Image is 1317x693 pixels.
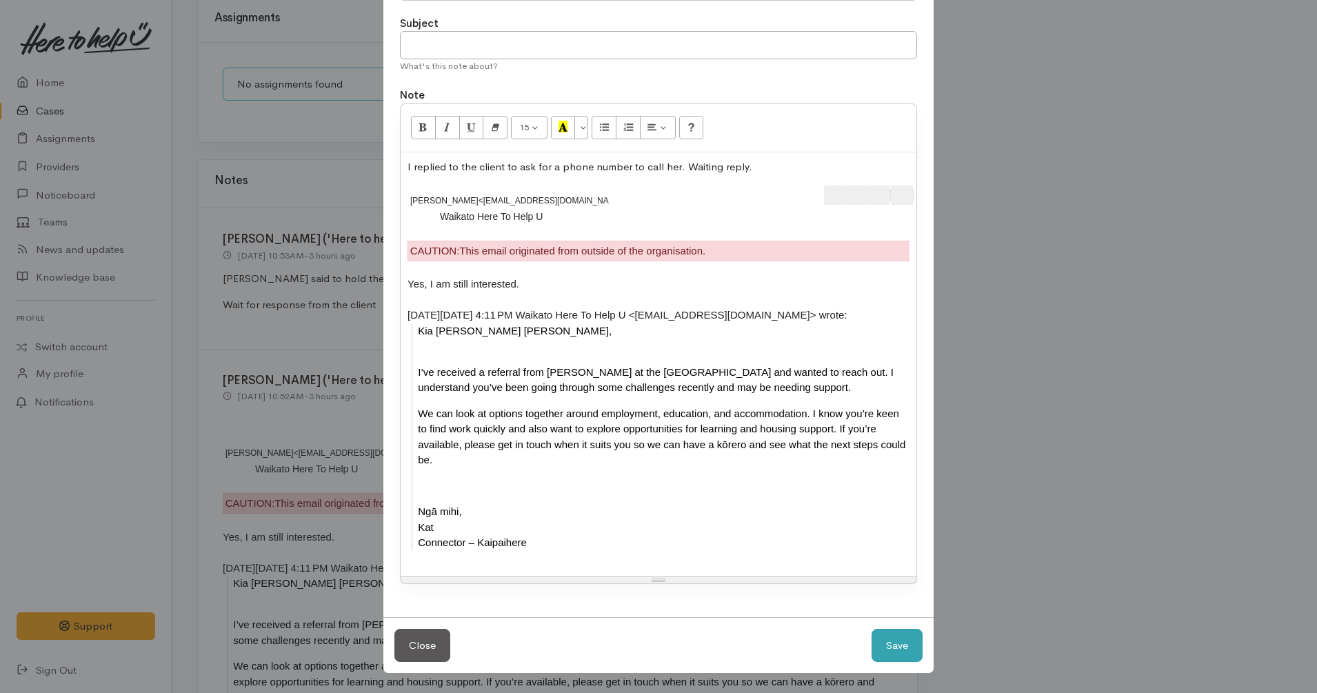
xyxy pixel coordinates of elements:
[394,629,450,663] button: Close
[418,365,909,396] div: I’ve received a referral from [PERSON_NAME] at the [GEOGRAPHIC_DATA] and wanted to reach out. I u...
[519,121,529,133] span: 15
[438,209,844,224] div: ​ ​
[408,277,909,292] div: Yes, I am still interested.
[410,194,609,208] span: [PERSON_NAME]<[EMAIL_ADDRESS][DOMAIN_NAME]>
[440,211,543,222] span: Waikato Here To Help U
[418,323,909,339] div: Kia [PERSON_NAME] [PERSON_NAME],
[635,309,810,321] a: mailto:waikato@heretohelpu.nz
[400,16,439,32] label: Subject
[435,116,460,139] button: Italic (CTRL+I)
[408,159,909,175] p: I replied to the client to ask for a phone number to call her. Waiting reply.
[411,116,436,139] button: Bold (CTRL+B)
[616,116,641,139] button: Ordered list (CTRL+SHIFT+NUM8)
[400,59,917,73] div: What's this note about?
[872,629,923,663] button: Save
[400,88,425,103] label: Note
[408,308,909,323] div: [DATE][DATE] 4:11 PM Waikato Here To Help U < > wrote:
[592,116,616,139] button: Unordered list (CTRL+SHIFT+NUM7)
[401,577,916,583] div: Resize
[679,116,704,139] button: Help
[483,116,507,139] button: Remove Font Style (CTRL+\)
[418,504,909,551] div: Ngā mihi, Kat Connector – Kaipaihere
[640,116,676,139] button: Paragraph
[418,406,909,468] div: We can look at options together around employment, education, and accommodation. I know you’re ke...
[511,116,547,139] button: Font Size
[574,116,588,139] button: More Color
[459,116,484,139] button: Underline (CTRL+U)
[551,116,576,139] button: Recent Color
[408,241,943,261] div: This email originated from outside of the organisation.
[410,245,460,257] span: CAUTION:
